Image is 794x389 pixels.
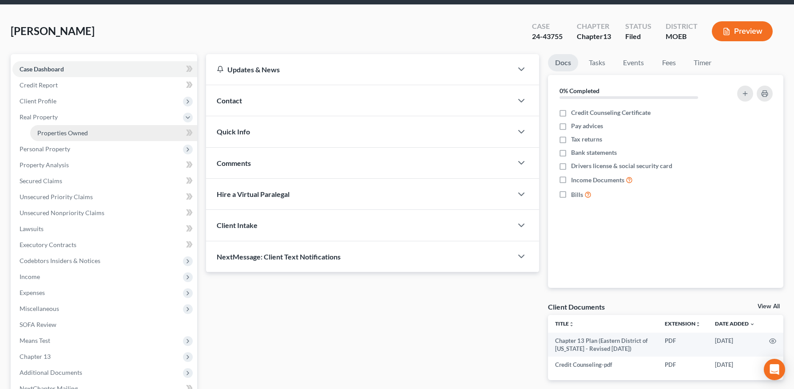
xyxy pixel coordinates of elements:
a: Lawsuits [12,221,197,237]
span: NextMessage: Client Text Notifications [217,252,341,261]
td: [DATE] [708,333,762,357]
td: PDF [658,333,708,357]
a: Extensionunfold_more [665,320,701,327]
a: Tasks [582,54,612,71]
span: Chapter 13 [20,353,51,360]
a: Case Dashboard [12,61,197,77]
span: Expenses [20,289,45,296]
a: Titleunfold_more [555,320,574,327]
div: Chapter [577,21,611,31]
span: 13 [603,32,611,40]
span: Quick Info [217,127,250,136]
span: Client Profile [20,97,56,105]
span: Secured Claims [20,177,62,185]
td: Credit Counseling-pdf [548,357,658,373]
span: Credit Report [20,81,58,89]
span: Lawsuits [20,225,44,232]
span: Personal Property [20,145,70,153]
span: Miscellaneous [20,305,59,312]
span: Real Property [20,113,58,121]
strong: 0% Completed [560,87,599,94]
span: Income Documents [571,176,624,185]
a: Unsecured Priority Claims [12,189,197,205]
span: Property Analysis [20,161,69,169]
div: Chapter [577,31,611,42]
div: Filed [625,31,651,42]
i: unfold_more [569,322,574,327]
a: Docs [548,54,578,71]
a: Events [616,54,651,71]
span: Client Intake [217,221,258,229]
a: Property Analysis [12,157,197,173]
td: [DATE] [708,357,762,373]
div: Case [532,21,563,31]
span: Credit Counseling Certificate [571,108,651,117]
a: Secured Claims [12,173,197,189]
span: Additional Documents [20,369,82,376]
a: Credit Report [12,77,197,93]
a: View All [758,303,780,310]
a: Date Added expand_more [715,320,755,327]
span: Drivers license & social security card [571,161,672,170]
span: [PERSON_NAME] [11,24,95,37]
span: Properties Owned [37,129,88,137]
span: Unsecured Priority Claims [20,193,93,200]
a: Properties Owned [30,125,197,141]
div: Updates & News [217,65,502,74]
span: Tax returns [571,135,602,144]
span: Case Dashboard [20,65,64,73]
span: Pay advices [571,122,603,130]
td: Chapter 13 Plan (Eastern District of [US_STATE] - Revised [DATE]) [548,333,658,357]
span: Executory Contracts [20,241,76,248]
span: Bank statements [571,148,617,157]
a: Fees [655,54,683,71]
a: Timer [687,54,719,71]
span: Contact [217,96,242,105]
i: expand_more [750,322,755,327]
a: SOFA Review [12,317,197,333]
a: Executory Contracts [12,237,197,253]
i: unfold_more [695,322,701,327]
button: Preview [712,21,773,41]
td: PDF [658,357,708,373]
span: Unsecured Nonpriority Claims [20,209,104,216]
span: Comments [217,159,251,167]
div: Client Documents [548,302,605,311]
div: District [666,21,698,31]
span: Hire a Virtual Paralegal [217,190,290,198]
span: SOFA Review [20,321,56,328]
div: 24-43755 [532,31,563,42]
span: Bills [571,190,583,199]
div: Open Intercom Messenger [764,359,785,380]
div: Status [625,21,651,31]
span: Means Test [20,337,50,344]
div: MOEB [666,31,698,42]
span: Income [20,273,40,280]
span: Codebtors Insiders & Notices [20,257,100,264]
a: Unsecured Nonpriority Claims [12,205,197,221]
